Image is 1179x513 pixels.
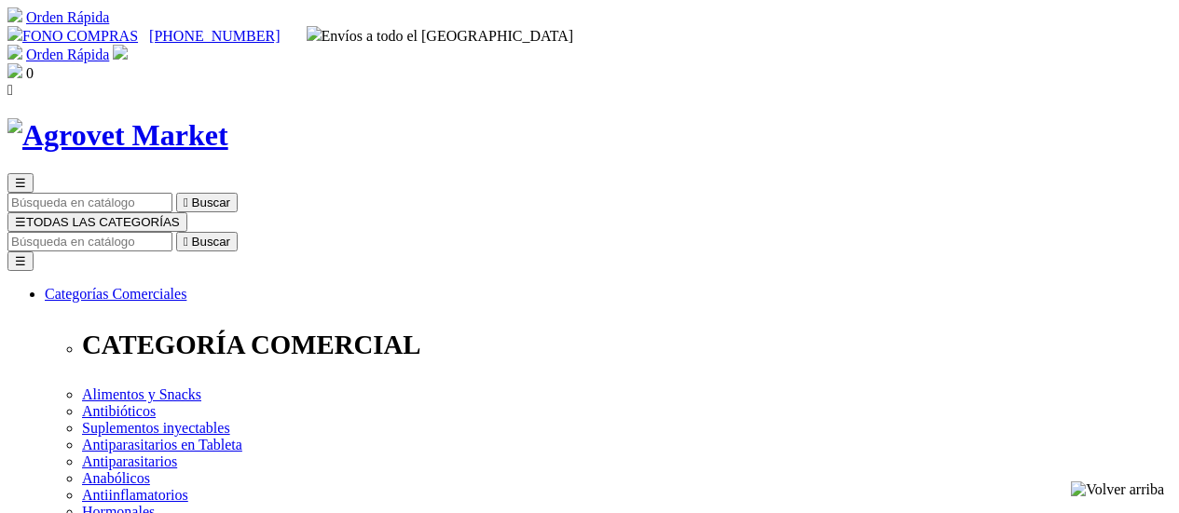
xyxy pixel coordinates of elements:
[307,26,322,41] img: delivery-truck.svg
[82,420,230,436] a: Suplementos inyectables
[7,45,22,60] img: shopping-cart.svg
[7,63,22,78] img: shopping-bag.svg
[82,403,156,419] a: Antibióticos
[26,65,34,81] span: 0
[176,193,238,212] button:  Buscar
[7,28,138,44] a: FONO COMPRAS
[7,251,34,271] button: ☰
[82,453,177,469] a: Antiparasitarios
[15,215,26,229] span: ☰
[7,26,22,41] img: phone.svg
[7,173,34,193] button: ☰
[82,330,1172,360] p: CATEGORÍA COMERCIAL
[26,9,109,25] a: Orden Rápida
[82,437,242,452] a: Antiparasitarios en Tableta
[82,386,201,402] a: Alimentos y Snacks
[45,286,186,302] a: Categorías Comerciales
[7,193,172,212] input: Buscar
[1071,481,1164,498] img: Volver arriba
[7,212,187,232] button: ☰TODAS LAS CATEGORÍAS
[26,47,109,62] a: Orden Rápida
[307,28,574,44] span: Envíos a todo el [GEOGRAPHIC_DATA]
[192,196,230,209] span: Buscar
[192,235,230,249] span: Buscar
[82,487,188,503] a: Antiinflamatorios
[113,47,128,62] a: Acceda a su cuenta de cliente
[82,470,150,486] a: Anabólicos
[7,7,22,22] img: shopping-cart.svg
[184,235,188,249] i: 
[15,176,26,190] span: ☰
[184,196,188,209] i: 
[113,45,128,60] img: user.svg
[7,82,13,98] i: 
[7,118,228,153] img: Agrovet Market
[7,232,172,251] input: Buscar
[176,232,238,251] button:  Buscar
[149,28,280,44] a: [PHONE_NUMBER]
